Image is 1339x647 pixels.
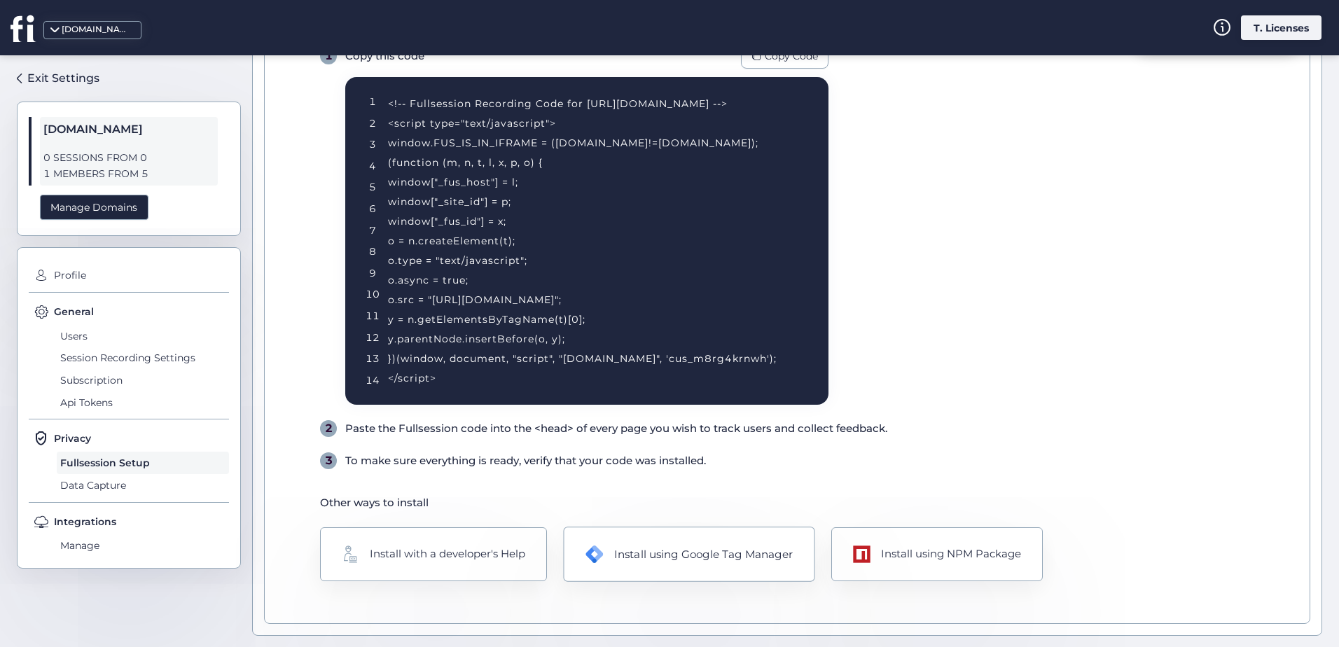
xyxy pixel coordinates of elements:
[369,223,376,238] div: 7
[43,166,214,182] span: 1 MEMBERS FROM 5
[369,94,376,109] div: 1
[366,308,380,323] div: 11
[369,265,376,281] div: 9
[17,67,99,90] a: Exit Settings
[43,120,214,139] span: [DOMAIN_NAME]
[369,201,376,216] div: 6
[370,545,525,562] div: Install with a developer's Help
[369,179,376,195] div: 5
[27,69,99,87] div: Exit Settings
[54,431,91,446] span: Privacy
[320,48,337,64] div: 1
[369,137,376,152] div: 3
[57,535,229,557] span: Manage
[614,545,793,562] div: Install using Google Tag Manager
[366,351,380,366] div: 13
[57,391,229,414] span: Api Tokens
[57,474,229,496] span: Data Capture
[366,286,380,302] div: 10
[369,158,376,174] div: 4
[366,330,380,345] div: 12
[40,195,148,221] div: Manage Domains
[54,514,116,529] span: Integrations
[320,420,337,437] div: 2
[765,48,818,64] span: Copy Code
[54,304,94,319] span: General
[881,545,1021,562] div: Install using NPM Package
[320,494,1293,511] div: Other ways to install
[50,265,229,287] span: Profile
[345,48,424,64] div: Copy this code
[57,369,229,391] span: Subscription
[57,347,229,370] span: Session Recording Settings
[369,244,376,259] div: 8
[388,94,794,388] div: <!-- Fullsession Recording Code for [URL][DOMAIN_NAME] --> <script type="text/javascript"> window...
[369,116,376,131] div: 2
[345,420,887,437] div: Paste the Fullsession code into the <head> of every page you wish to track users and collect feed...
[62,23,132,36] div: [DOMAIN_NAME]
[1241,15,1321,40] div: T. Licenses
[320,452,337,469] div: 3
[57,452,229,474] span: Fullsession Setup
[345,452,706,469] div: To make sure everything is ready, verify that your code was installed.
[43,150,214,166] span: 0 SESSIONS FROM 0
[366,373,380,388] div: 14
[57,325,229,347] span: Users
